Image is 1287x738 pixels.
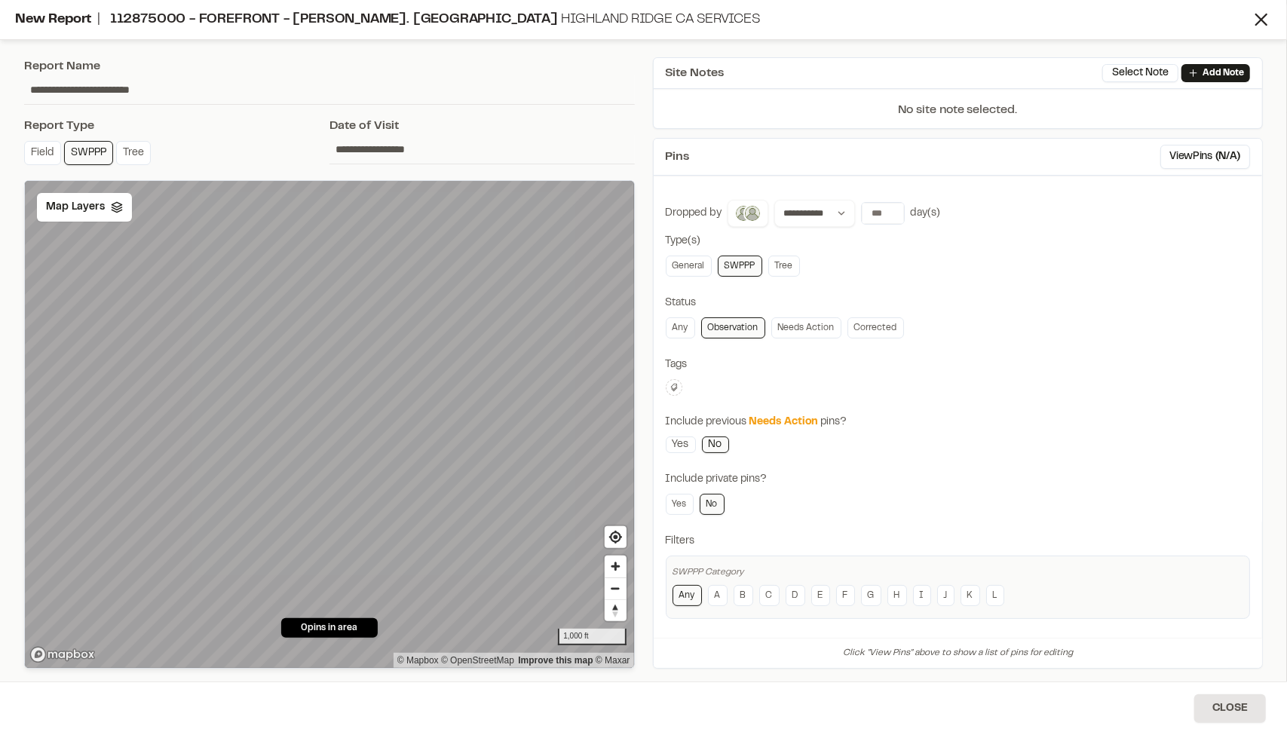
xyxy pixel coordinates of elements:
[562,14,760,26] span: Highland Ridge CA Services
[329,117,635,135] div: Date of Visit
[301,621,357,635] span: 0 pins in area
[700,494,725,515] a: No
[673,585,702,606] a: Any
[861,585,881,606] a: G
[666,379,682,396] button: Edit Tags
[666,233,1251,250] div: Type(s)
[701,317,765,338] a: Observation
[759,585,780,606] a: C
[836,585,855,606] a: F
[786,585,805,606] a: D
[887,585,907,606] a: H
[1102,64,1178,82] button: Select Note
[986,585,1004,606] a: L
[15,10,1251,30] div: New Report
[605,577,627,599] button: Zoom out
[666,148,690,166] span: Pins
[743,204,761,222] img: Jared
[666,357,1251,373] div: Tags
[771,317,841,338] a: Needs Action
[24,117,329,135] div: Report Type
[811,585,830,606] a: E
[666,205,722,222] div: Dropped by
[1215,149,1240,165] span: ( N/A )
[734,585,753,606] a: B
[24,57,635,75] div: Report Name
[749,418,819,427] span: Needs Action
[25,181,634,669] canvas: Map
[911,205,941,222] div: day(s)
[666,295,1251,311] div: Status
[666,471,1251,488] div: Include private pins?
[397,655,439,666] a: Mapbox
[110,14,558,26] span: 112875000 - ForeFront - [PERSON_NAME]. [GEOGRAPHIC_DATA]
[768,256,800,277] a: Tree
[605,599,627,621] button: Reset bearing to north
[666,317,695,338] a: Any
[1203,66,1244,80] p: Add Note
[605,526,627,548] button: Find my location
[702,436,729,453] a: No
[847,317,904,338] a: Corrected
[518,655,593,666] a: Map feedback
[605,556,627,577] button: Zoom in
[605,578,627,599] span: Zoom out
[666,533,1251,550] div: Filters
[708,585,728,606] a: A
[673,565,1244,579] div: SWPPP Category
[441,655,514,666] a: OpenStreetMap
[1160,145,1250,169] button: ViewPins (N/A)
[558,629,626,645] div: 1,000 ft
[654,638,1263,668] div: Click "View Pins" above to show a list of pins for editing
[666,64,725,82] span: Site Notes
[728,200,768,227] button: Bill Moldovan, Jared
[734,204,752,222] img: Bill Moldovan
[913,585,931,606] a: I
[961,585,980,606] a: K
[654,101,1263,128] p: No site note selected.
[666,436,696,453] a: Yes
[937,585,955,606] a: J
[718,256,762,277] a: SWPPP
[666,256,712,277] a: General
[1194,694,1266,723] button: Close
[596,655,630,666] a: Maxar
[605,600,627,621] span: Reset bearing to north
[666,414,1251,430] div: Include previous pins?
[666,494,694,515] a: Yes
